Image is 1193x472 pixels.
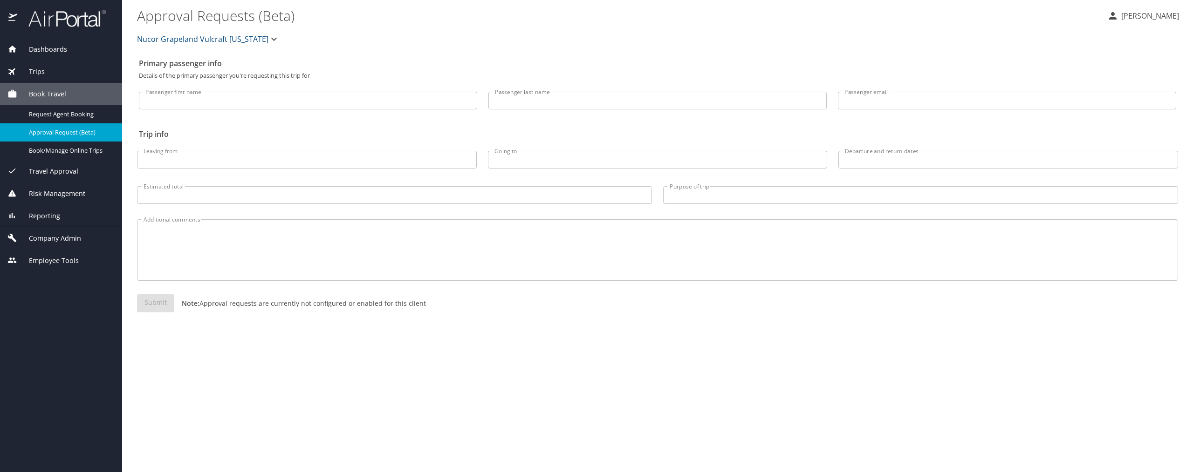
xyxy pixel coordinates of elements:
[8,9,18,27] img: icon-airportal.png
[29,128,111,137] span: Approval Request (Beta)
[139,127,1176,142] h2: Trip info
[17,189,85,199] span: Risk Management
[17,233,81,243] span: Company Admin
[137,1,1100,30] h1: Approval Requests (Beta)
[17,89,66,99] span: Book Travel
[18,9,106,27] img: airportal-logo.png
[133,30,283,48] button: Nucor Grapeland Vulcraft [US_STATE]
[182,299,199,308] strong: Note:
[29,146,111,155] span: Book/Manage Online Trips
[1118,10,1179,21] p: [PERSON_NAME]
[139,56,1176,71] h2: Primary passenger info
[1104,7,1183,24] button: [PERSON_NAME]
[137,33,268,46] span: Nucor Grapeland Vulcraft [US_STATE]
[29,110,111,119] span: Request Agent Booking
[17,211,60,221] span: Reporting
[139,73,1176,79] p: Details of the primary passenger you're requesting this trip for
[17,44,67,54] span: Dashboards
[17,166,78,176] span: Travel Approval
[17,67,45,77] span: Trips
[174,298,426,308] p: Approval requests are currently not configured or enabled for this client
[17,256,79,266] span: Employee Tools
